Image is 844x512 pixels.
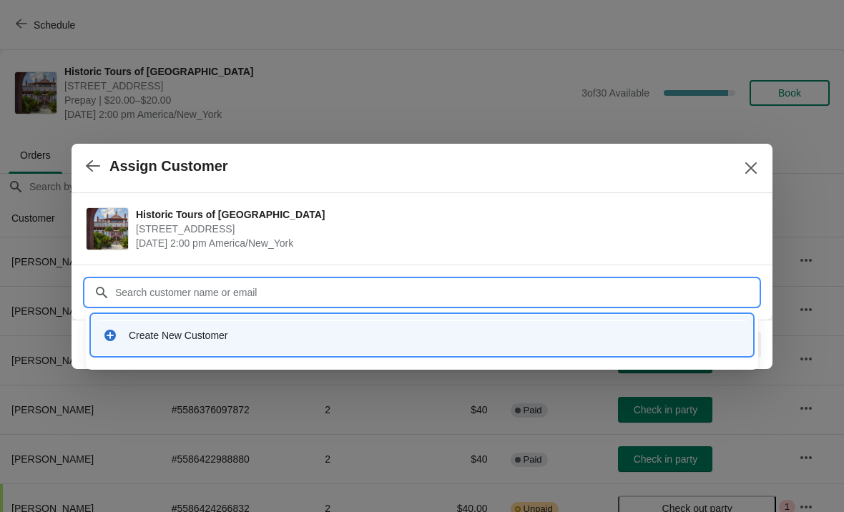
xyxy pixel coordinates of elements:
[109,158,228,174] h2: Assign Customer
[129,328,741,343] div: Create New Customer
[136,207,751,222] span: Historic Tours of [GEOGRAPHIC_DATA]
[136,236,751,250] span: [DATE] 2:00 pm America/New_York
[136,222,751,236] span: [STREET_ADDRESS]
[738,155,764,181] button: Close
[87,208,128,250] img: Historic Tours of Flagler College | 74 King Street, St. Augustine, FL, USA | October 9 | 2:00 pm ...
[114,280,758,305] input: Search customer name or email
